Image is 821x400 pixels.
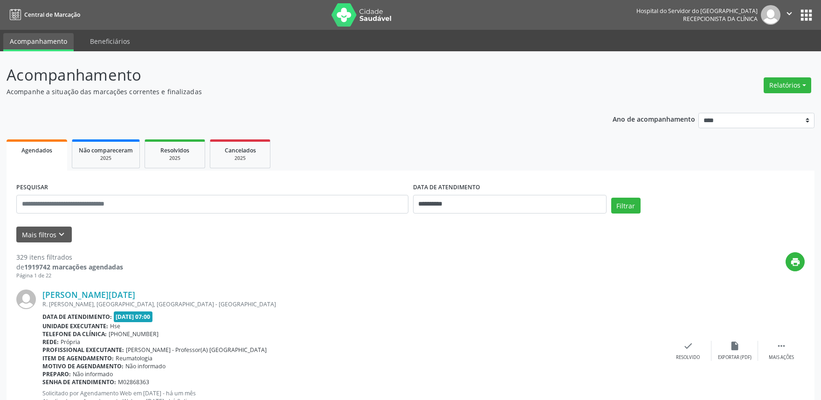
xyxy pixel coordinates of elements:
button: apps [798,7,814,23]
div: Mais ações [769,354,794,361]
b: Data de atendimento: [42,313,112,321]
p: Acompanhamento [7,63,572,87]
button: Filtrar [611,198,641,214]
b: Motivo de agendamento: [42,362,124,370]
span: [DATE] 07:00 [114,311,153,322]
i: insert_drive_file [730,341,740,351]
p: Acompanhe a situação das marcações correntes e finalizadas [7,87,572,97]
button: print [786,252,805,271]
div: de [16,262,123,272]
span: Reumatologia [116,354,152,362]
a: Central de Marcação [7,7,80,22]
div: Resolvido [676,354,700,361]
div: Hospital do Servidor do [GEOGRAPHIC_DATA] [636,7,758,15]
div: Página 1 de 22 [16,272,123,280]
span: Não informado [73,370,113,378]
div: 2025 [79,155,133,162]
span: Recepcionista da clínica [683,15,758,23]
p: Ano de acompanhamento [613,113,695,124]
b: Senha de atendimento: [42,378,116,386]
b: Rede: [42,338,59,346]
label: DATA DE ATENDIMENTO [413,180,480,195]
div: Exportar (PDF) [718,354,752,361]
b: Telefone da clínica: [42,330,107,338]
button: Relatórios [764,77,811,93]
span: Própria [61,338,80,346]
img: img [761,5,780,25]
a: Acompanhamento [3,33,74,51]
div: R. [PERSON_NAME], [GEOGRAPHIC_DATA], [GEOGRAPHIC_DATA] - [GEOGRAPHIC_DATA] [42,300,665,308]
div: 2025 [217,155,263,162]
i:  [784,8,794,19]
span: Resolvidos [160,146,189,154]
span: Hse [110,322,120,330]
a: [PERSON_NAME][DATE] [42,290,135,300]
a: Beneficiários [83,33,137,49]
div: 2025 [152,155,198,162]
span: Cancelados [225,146,256,154]
b: Preparo: [42,370,71,378]
button: Mais filtroskeyboard_arrow_down [16,227,72,243]
label: PESQUISAR [16,180,48,195]
strong: 1919742 marcações agendadas [24,262,123,271]
i:  [776,341,787,351]
span: Agendados [21,146,52,154]
b: Unidade executante: [42,322,108,330]
div: 329 itens filtrados [16,252,123,262]
i: keyboard_arrow_down [56,229,67,240]
span: M02868363 [118,378,149,386]
span: Não informado [125,362,166,370]
b: Profissional executante: [42,346,124,354]
span: [PHONE_NUMBER] [109,330,159,338]
button:  [780,5,798,25]
span: Não compareceram [79,146,133,154]
i: print [790,257,800,267]
img: img [16,290,36,309]
span: [PERSON_NAME] - Professor(A) [GEOGRAPHIC_DATA] [126,346,267,354]
i: check [683,341,693,351]
span: Central de Marcação [24,11,80,19]
b: Item de agendamento: [42,354,114,362]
